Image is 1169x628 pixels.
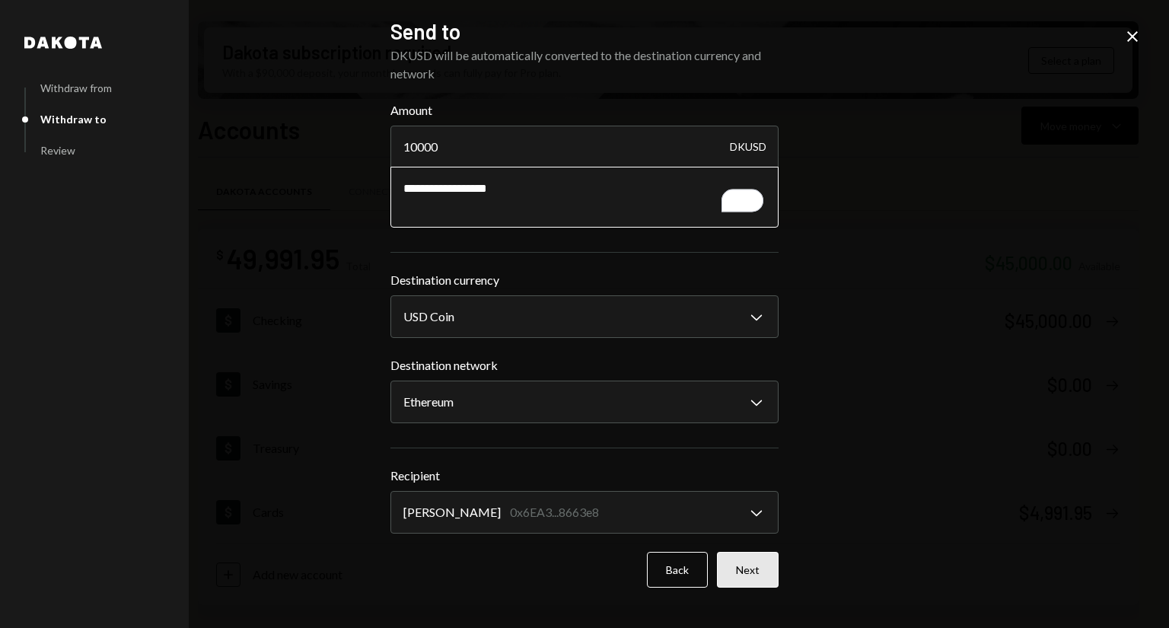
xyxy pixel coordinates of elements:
label: Destination network [390,356,779,375]
label: Amount [390,101,779,120]
button: Next [717,552,779,588]
h2: Send to [390,17,779,46]
div: Withdraw to [40,113,107,126]
textarea: To enrich screen reader interactions, please activate Accessibility in Grammarly extension settings [390,167,779,228]
input: Enter amount [390,126,779,168]
button: Recipient [390,491,779,534]
button: Back [647,552,708,588]
div: Review [40,144,75,157]
div: DKUSD [730,126,766,168]
div: DKUSD will be automatically converted to the destination currency and network [390,46,779,83]
button: Destination currency [390,295,779,338]
div: Withdraw from [40,81,112,94]
button: Destination network [390,381,779,423]
label: Destination currency [390,271,779,289]
label: Recipient [390,467,779,485]
div: 0x6EA3...8663e8 [510,503,599,521]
